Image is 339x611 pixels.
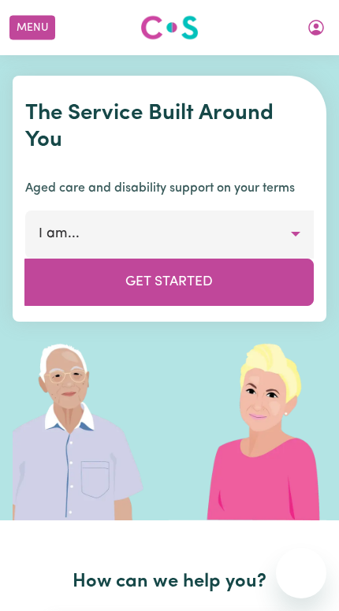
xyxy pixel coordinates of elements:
[24,259,314,306] button: Get Started
[25,210,314,258] button: I am...
[300,14,333,41] button: My Account
[25,179,314,198] p: Aged care and disability support on your terms
[9,16,55,40] button: Menu
[276,548,326,598] iframe: Button to launch messaging window
[25,101,314,154] h1: The Service Built Around You
[9,571,330,594] h2: How can we help you?
[140,9,199,46] a: Careseekers logo
[140,13,199,42] img: Careseekers logo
